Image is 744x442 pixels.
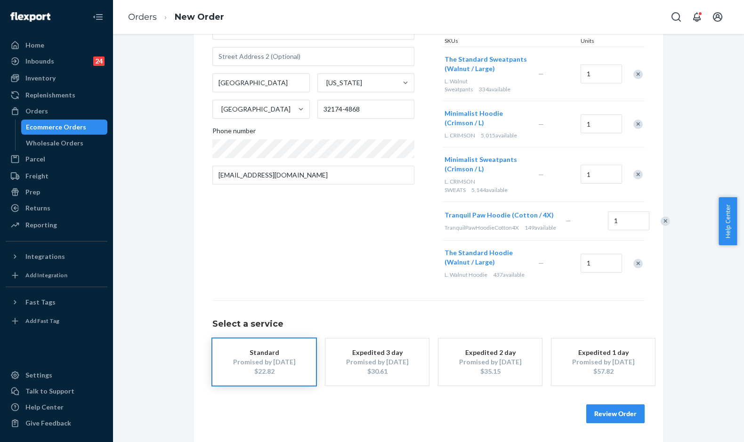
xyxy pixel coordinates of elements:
[25,187,40,197] div: Prep
[25,106,48,116] div: Orders
[581,114,622,133] input: Quantity
[445,248,527,267] button: The Standard Hoodie (Walnut / Large)
[326,78,362,88] div: [US_STATE]
[25,40,44,50] div: Home
[25,203,50,213] div: Returns
[25,297,56,307] div: Fast Tags
[538,70,544,78] span: —
[340,348,415,357] div: Expedited 3 day
[667,8,686,26] button: Open Search Box
[6,416,107,431] button: Give Feedback
[566,348,641,357] div: Expedited 1 day
[25,370,52,380] div: Settings
[6,295,107,310] button: Fast Tags
[6,201,107,216] a: Returns
[21,136,108,151] a: Wholesale Orders
[220,104,221,114] input: [GEOGRAPHIC_DATA]
[212,320,645,329] h1: Select a service
[25,90,75,100] div: Replenishments
[443,37,579,47] div: SKUs
[445,155,517,173] span: Minimalist Sweatpants (Crimson / L)
[719,197,737,245] button: Help Center
[325,338,429,386] button: Expedited 3 dayPromised by [DATE]$30.61
[25,402,64,412] div: Help Center
[633,120,643,129] div: Remove Item
[212,47,414,66] input: Street Address 2 (Optional)
[566,357,641,367] div: Promised by [DATE]
[25,154,45,164] div: Parcel
[6,368,107,383] a: Settings
[566,367,641,376] div: $57.82
[212,73,310,92] input: City
[633,70,643,79] div: Remove Item
[445,55,527,73] button: The Standard Sweatpants (Walnut / Large)
[6,54,107,69] a: Inbounds24
[445,249,513,266] span: The Standard Hoodie (Walnut / Large)
[6,152,107,167] a: Parcel
[89,8,107,26] button: Close Navigation
[445,109,503,127] span: Minimalist Hoodie (Crimson / L)
[25,171,49,181] div: Freight
[128,12,157,22] a: Orders
[340,357,415,367] div: Promised by [DATE]
[586,404,645,423] button: Review Order
[10,12,50,22] img: Flexport logo
[453,367,528,376] div: $35.15
[25,73,56,83] div: Inventory
[6,400,107,415] a: Help Center
[6,249,107,264] button: Integrations
[581,165,622,184] input: Quantity
[633,170,643,179] div: Remove Item
[633,259,643,268] div: Remove Item
[221,104,291,114] div: [GEOGRAPHIC_DATA]
[581,254,622,273] input: Quantity
[661,217,670,226] div: Remove Item
[6,268,107,283] a: Add Integration
[538,170,544,178] span: —
[25,220,57,230] div: Reporting
[6,169,107,184] a: Freight
[226,348,302,357] div: Standard
[226,357,302,367] div: Promised by [DATE]
[121,3,232,31] ol: breadcrumbs
[538,259,544,267] span: —
[226,367,302,376] div: $22.82
[445,271,487,278] span: L. Walnut Hoodie
[25,271,67,279] div: Add Integration
[6,384,107,399] a: Talk to Support
[453,348,528,357] div: Expedited 2 day
[175,12,224,22] a: New Order
[445,210,554,220] button: Tranquil Paw Hoodie (Cotton / 4X)
[445,109,527,128] button: Minimalist Hoodie (Crimson / L)
[445,155,527,174] button: Minimalist Sweatpants (Crimson / L)
[6,104,107,119] a: Orders
[21,120,108,135] a: Ecommerce Orders
[25,317,59,325] div: Add Fast Tag
[579,37,621,47] div: Units
[25,252,65,261] div: Integrations
[212,166,414,185] input: Email (Only Required for International)
[325,78,326,88] input: [US_STATE]
[6,185,107,200] a: Prep
[212,338,316,386] button: StandardPromised by [DATE]$22.82
[25,386,74,396] div: Talk to Support
[445,78,473,93] span: L. Walnut Sweatpants
[26,138,83,148] div: Wholesale Orders
[445,211,554,219] span: Tranquil Paw Hoodie (Cotton / 4X)
[445,224,519,231] span: TranquilPawHoodieCotton4X
[479,86,510,93] span: 334 available
[471,186,508,193] span: 5,144 available
[493,271,525,278] span: 437 available
[6,88,107,103] a: Replenishments
[340,367,415,376] div: $30.61
[445,178,475,193] span: L. CRIMSON SWEATS
[6,38,107,53] a: Home
[6,313,107,329] a: Add Fast Tag
[566,217,571,225] span: —
[26,122,86,132] div: Ecommerce Orders
[608,211,649,230] input: Quantity
[25,56,54,66] div: Inbounds
[581,64,622,83] input: Quantity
